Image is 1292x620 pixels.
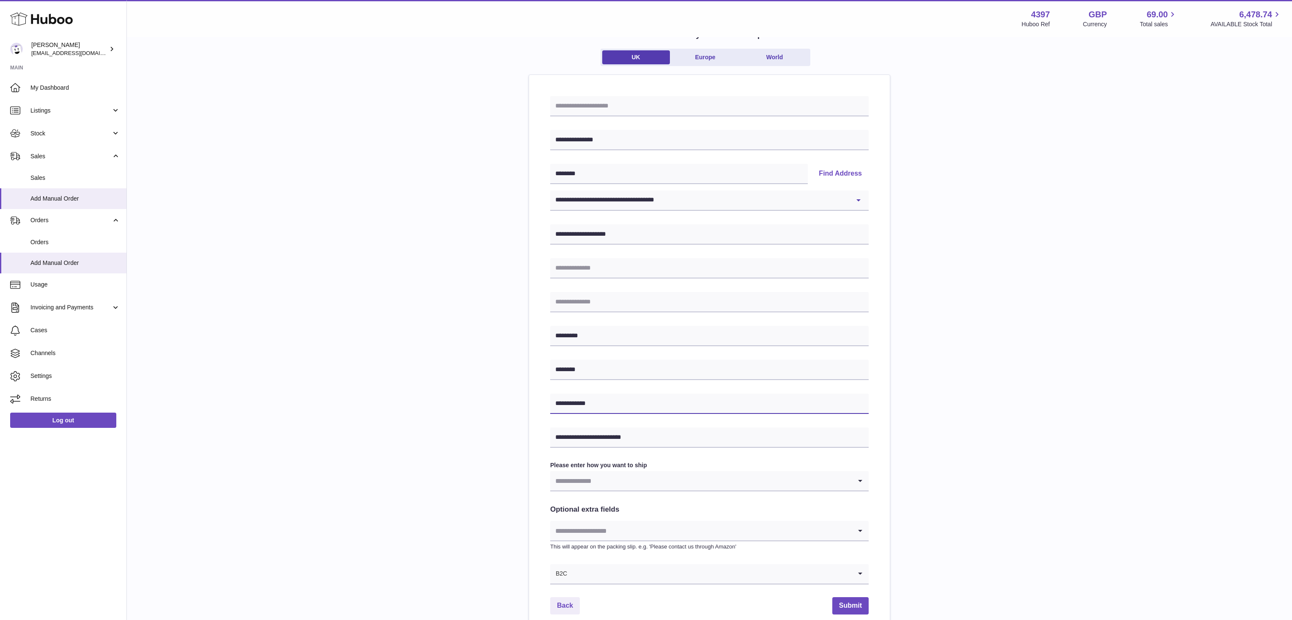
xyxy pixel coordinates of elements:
[30,372,120,380] span: Settings
[1239,9,1272,20] span: 6,478.74
[550,521,852,540] input: Search for option
[30,238,120,246] span: Orders
[672,50,739,64] a: Europe
[30,395,120,403] span: Returns
[550,505,869,515] h2: Optional extra fields
[568,564,852,584] input: Search for option
[1147,9,1168,20] span: 69.00
[30,107,111,115] span: Listings
[1089,9,1107,20] strong: GBP
[1140,20,1177,28] span: Total sales
[550,521,869,541] div: Search for option
[1140,9,1177,28] a: 69.00 Total sales
[30,281,120,289] span: Usage
[30,349,120,357] span: Channels
[30,130,111,138] span: Stock
[30,195,120,203] span: Add Manual Order
[1031,9,1050,20] strong: 4397
[741,50,809,64] a: World
[550,564,869,584] div: Search for option
[1022,20,1050,28] div: Huboo Ref
[30,303,111,311] span: Invoicing and Payments
[30,216,111,224] span: Orders
[550,471,852,490] input: Search for option
[832,597,869,614] button: Submit
[812,164,869,184] button: Find Address
[550,471,869,491] div: Search for option
[31,50,124,56] span: [EMAIL_ADDRESS][DOMAIN_NAME]
[1083,20,1107,28] div: Currency
[30,326,120,334] span: Cases
[30,152,111,160] span: Sales
[550,564,568,584] span: B2C
[550,597,580,614] a: Back
[550,461,869,469] label: Please enter how you want to ship
[10,413,116,428] a: Log out
[1210,9,1282,28] a: 6,478.74 AVAILABLE Stock Total
[30,259,120,267] span: Add Manual Order
[1210,20,1282,28] span: AVAILABLE Stock Total
[30,84,120,92] span: My Dashboard
[602,50,670,64] a: UK
[30,174,120,182] span: Sales
[31,41,107,57] div: [PERSON_NAME]
[10,43,23,55] img: drumnnbass@gmail.com
[550,543,869,551] p: This will appear on the packing slip. e.g. 'Please contact us through Amazon'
